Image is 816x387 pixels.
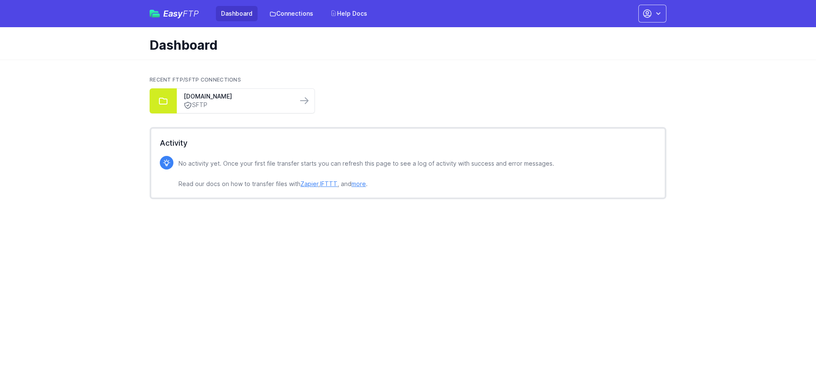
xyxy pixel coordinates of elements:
[178,158,554,189] p: No activity yet. Once your first file transfer starts you can refresh this page to see a log of a...
[184,101,291,110] a: SFTP
[150,10,160,17] img: easyftp_logo.png
[300,180,318,187] a: Zapier
[160,137,656,149] h2: Activity
[351,180,366,187] a: more
[150,37,660,53] h1: Dashboard
[264,6,318,21] a: Connections
[184,92,291,101] a: [DOMAIN_NAME]
[163,9,199,18] span: Easy
[216,6,258,21] a: Dashboard
[325,6,372,21] a: Help Docs
[320,180,337,187] a: IFTTT
[150,76,666,83] h2: Recent FTP/SFTP Connections
[183,8,199,19] span: FTP
[150,9,199,18] a: EasyFTP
